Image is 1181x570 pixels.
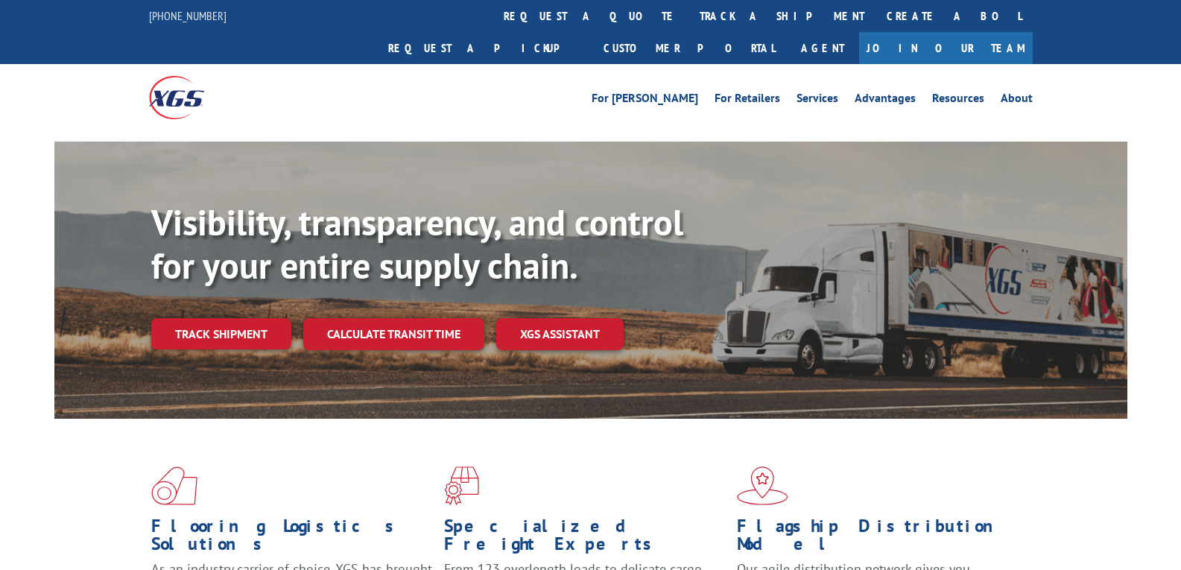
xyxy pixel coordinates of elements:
[859,32,1033,64] a: Join Our Team
[151,318,291,349] a: Track shipment
[444,466,479,505] img: xgs-icon-focused-on-flooring-red
[444,517,726,560] h1: Specialized Freight Experts
[377,32,592,64] a: Request a pickup
[151,466,197,505] img: xgs-icon-total-supply-chain-intelligence-red
[149,8,227,23] a: [PHONE_NUMBER]
[496,318,624,350] a: XGS ASSISTANT
[151,517,433,560] h1: Flooring Logistics Solutions
[151,199,683,288] b: Visibility, transparency, and control for your entire supply chain.
[797,92,838,109] a: Services
[855,92,916,109] a: Advantages
[737,517,1019,560] h1: Flagship Distribution Model
[932,92,984,109] a: Resources
[303,318,484,350] a: Calculate transit time
[592,32,786,64] a: Customer Portal
[737,466,788,505] img: xgs-icon-flagship-distribution-model-red
[786,32,859,64] a: Agent
[715,92,780,109] a: For Retailers
[592,92,698,109] a: For [PERSON_NAME]
[1001,92,1033,109] a: About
